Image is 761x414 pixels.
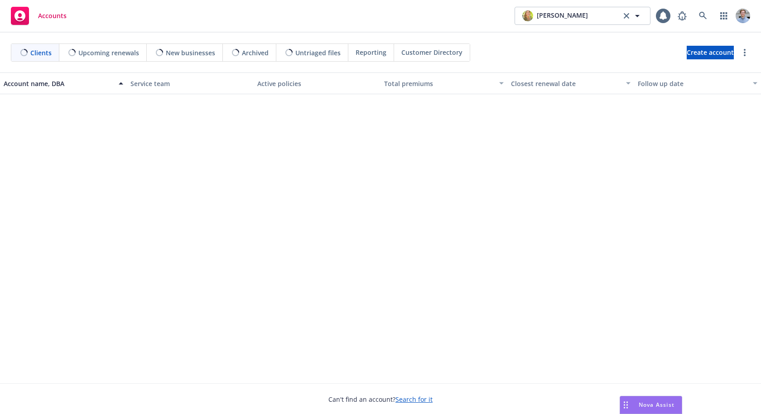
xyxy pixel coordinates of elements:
[620,396,682,414] button: Nova Assist
[78,48,139,58] span: Upcoming renewals
[639,401,674,409] span: Nova Assist
[30,48,52,58] span: Clients
[328,395,433,404] span: Can't find an account?
[242,48,269,58] span: Archived
[522,10,533,21] img: photo
[380,72,507,94] button: Total premiums
[736,9,750,23] img: photo
[7,3,70,29] a: Accounts
[515,7,650,25] button: photo[PERSON_NAME]clear selection
[673,7,691,25] a: Report a Bug
[739,47,750,58] a: more
[130,79,250,88] div: Service team
[254,72,380,94] button: Active policies
[620,396,631,414] div: Drag to move
[295,48,341,58] span: Untriaged files
[356,48,386,57] span: Reporting
[511,79,621,88] div: Closest renewal date
[384,79,494,88] div: Total premiums
[621,10,632,21] a: clear selection
[507,72,634,94] button: Closest renewal date
[401,48,462,57] span: Customer Directory
[687,44,734,61] span: Create account
[694,7,712,25] a: Search
[127,72,254,94] button: Service team
[395,395,433,404] a: Search for it
[257,79,377,88] div: Active policies
[4,79,113,88] div: Account name, DBA
[634,72,761,94] button: Follow up date
[638,79,747,88] div: Follow up date
[687,46,734,59] a: Create account
[38,12,67,19] span: Accounts
[537,10,588,21] span: [PERSON_NAME]
[166,48,215,58] span: New businesses
[715,7,733,25] a: Switch app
